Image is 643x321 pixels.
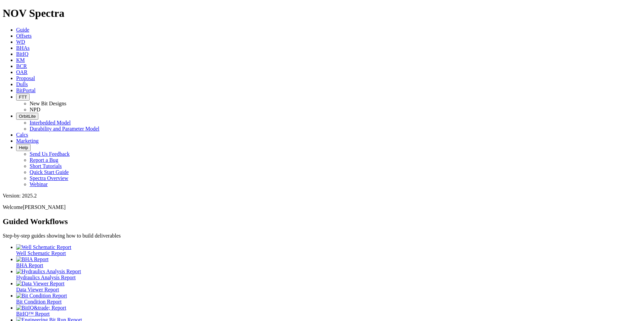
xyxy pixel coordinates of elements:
a: BitPortal [16,87,36,93]
a: Send Us Feedback [30,151,70,157]
a: Webinar [30,181,48,187]
button: Help [16,144,31,151]
a: Hydraulics Analysis Report Hydraulics Analysis Report [16,269,640,280]
a: BitIQ [16,51,28,57]
a: Dulls [16,81,28,87]
span: [PERSON_NAME] [23,204,66,210]
a: New Bit Designs [30,101,66,106]
p: Step-by-step guides showing how to build deliverables [3,233,640,239]
a: KM [16,57,25,63]
a: Bit Condition Report Bit Condition Report [16,293,640,305]
img: Data Viewer Report [16,281,65,287]
img: Hydraulics Analysis Report [16,269,81,275]
a: Short Tutorials [30,163,62,169]
h2: Guided Workflows [3,217,640,226]
a: OAR [16,69,28,75]
span: BitIQ™ Report [16,311,50,317]
span: FTT [19,95,27,100]
div: Version: 2025.2 [3,193,640,199]
a: Offsets [16,33,32,39]
img: BHA Report [16,256,48,262]
a: Well Schematic Report Well Schematic Report [16,244,640,256]
span: Bit Condition Report [16,299,62,305]
span: OrbitLite [19,114,36,119]
a: BHAs [16,45,30,51]
a: Quick Start Guide [30,169,69,175]
a: WD [16,39,25,45]
a: NPD [30,107,40,112]
a: Report a Bug [30,157,58,163]
span: Well Schematic Report [16,250,66,256]
a: Interbedded Model [30,120,71,126]
a: BitIQ&trade; Report BitIQ™ Report [16,305,640,317]
a: Data Viewer Report Data Viewer Report [16,281,640,292]
span: Help [19,145,28,150]
a: Guide [16,27,29,33]
img: BitIQ&trade; Report [16,305,66,311]
p: Welcome [3,204,640,210]
button: OrbitLite [16,113,38,120]
img: Bit Condition Report [16,293,67,299]
span: Data Viewer Report [16,287,59,292]
a: Durability and Parameter Model [30,126,100,132]
a: Calcs [16,132,28,138]
a: Marketing [16,138,39,144]
span: BHA Report [16,262,43,268]
img: Well Schematic Report [16,244,71,250]
a: BHA Report BHA Report [16,256,640,268]
a: Spectra Overview [30,175,68,181]
a: Proposal [16,75,35,81]
button: FTT [16,94,30,101]
h1: NOV Spectra [3,7,640,20]
span: Hydraulics Analysis Report [16,275,76,280]
a: BCR [16,63,27,69]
